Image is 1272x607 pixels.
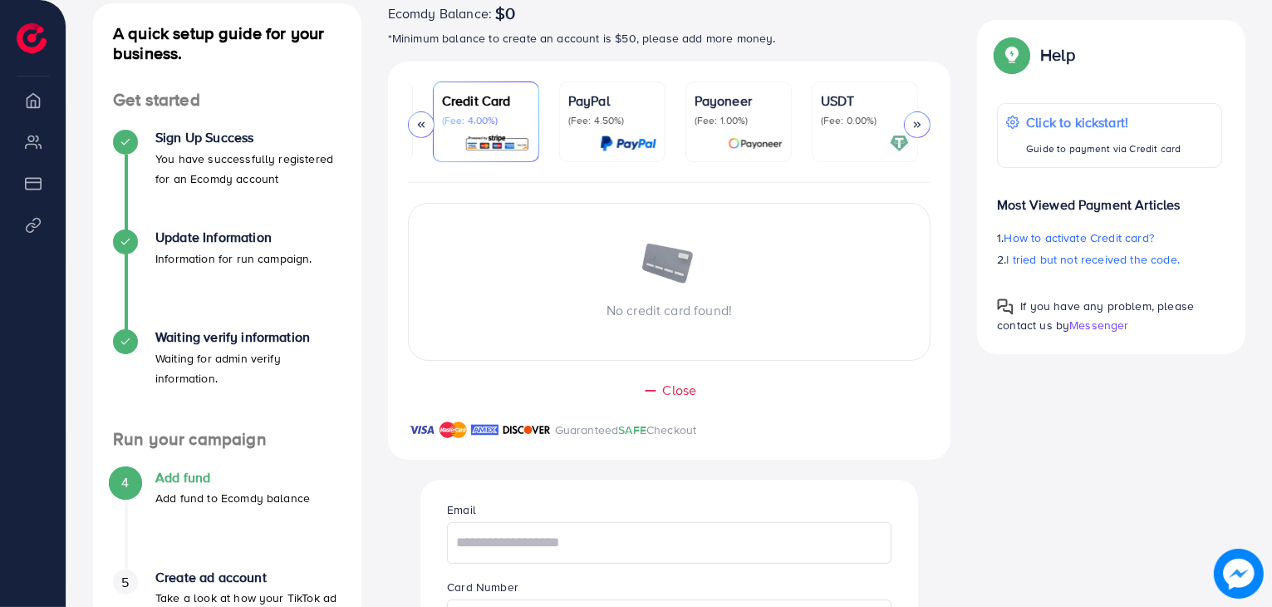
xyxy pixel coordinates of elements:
img: image [641,244,699,287]
label: Card Number [447,579,518,595]
p: Guaranteed Checkout [555,420,697,440]
span: 5 [121,573,129,592]
p: (Fee: 4.50%) [568,114,656,127]
h4: Waiting verify information [155,329,341,345]
p: No credit card found! [409,300,931,320]
p: Help [1040,45,1075,65]
p: Add fund to Ecomdy balance [155,488,310,508]
span: If you have any problem, please contact us by [997,298,1194,333]
img: logo [17,23,47,53]
p: *Minimum balance to create an account is $50, please add more money. [388,28,951,48]
h4: Get started [93,90,361,111]
p: Click to kickstart! [1026,112,1181,132]
img: brand [408,420,435,440]
p: Payoneer [695,91,783,111]
li: Update Information [93,229,361,329]
span: Ecomdy Balance: [388,3,492,23]
span: How to activate Credit card? [1004,229,1154,246]
img: card [600,134,656,153]
p: You have successfully registered for an Ecomdy account [155,149,341,189]
img: Popup guide [997,40,1027,70]
span: Messenger [1069,317,1128,333]
span: I tried but not received the code. [1007,251,1180,268]
h4: A quick setup guide for your business. [93,23,361,63]
p: Credit Card [442,91,530,111]
img: brand [471,420,498,440]
p: USDT [821,91,909,111]
p: (Fee: 0.00%) [821,114,909,127]
label: Email [447,501,476,518]
img: Popup guide [997,299,1014,315]
img: card [728,134,783,153]
span: Close [663,381,697,400]
img: image [1214,549,1264,599]
img: brand [503,420,551,440]
img: brand [440,420,467,440]
p: Most Viewed Payment Articles [997,181,1222,215]
span: $0 [495,3,515,23]
span: 4 [121,473,129,492]
p: 1. [997,228,1222,248]
span: SAFE [618,422,646,438]
li: Waiting verify information [93,329,361,429]
h4: Update Information [155,229,312,245]
h4: Add fund [155,470,310,486]
h4: Run your campaign [93,429,361,450]
p: PayPal [568,91,656,111]
h4: Sign Up Success [155,130,341,146]
p: Information for run campaign. [155,249,312,269]
p: 2. [997,249,1222,269]
li: Sign Up Success [93,130,361,229]
p: (Fee: 4.00%) [442,114,530,127]
img: card [464,134,530,153]
p: (Fee: 1.00%) [695,114,783,127]
h4: Create ad account [155,570,341,585]
li: Add fund [93,470,361,570]
p: Guide to payment via Credit card [1026,139,1181,159]
img: card [890,134,909,153]
p: Waiting for admin verify information. [155,348,341,388]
